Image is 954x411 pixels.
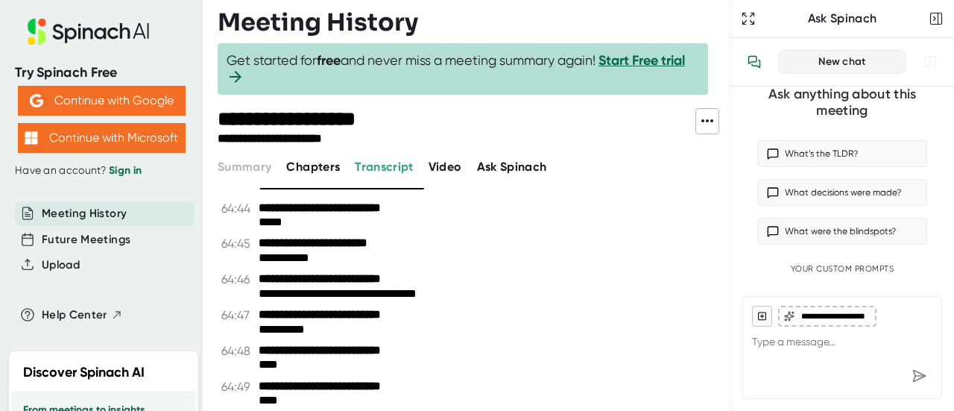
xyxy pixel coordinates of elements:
[757,264,927,274] div: Your Custom Prompts
[477,160,547,174] span: Ask Spinach
[42,307,107,324] span: Help Center
[429,158,462,176] button: Video
[738,8,759,29] button: Expand to Ask Spinach page
[355,160,414,174] span: Transcript
[221,201,255,216] span: 64:44
[221,272,255,286] span: 64:46
[221,308,255,322] span: 64:47
[15,64,188,81] div: Try Spinach Free
[906,363,932,389] div: Send message
[788,55,897,69] div: New chat
[42,307,123,324] button: Help Center
[757,218,927,245] button: What were the blindspots?
[598,52,685,69] a: Start Free trial
[18,86,186,116] button: Continue with Google
[218,8,418,37] h3: Meeting History
[759,11,926,26] div: Ask Spinach
[23,363,145,383] h2: Discover Spinach AI
[221,236,255,251] span: 64:45
[30,94,43,107] img: Aehbyd4JwY73AAAAAElFTkSuQmCC
[926,8,947,29] button: Close conversation sidebar
[757,86,927,119] div: Ask anything about this meeting
[18,123,186,153] button: Continue with Microsoft
[42,231,130,248] button: Future Meetings
[218,160,271,174] span: Summary
[218,158,271,176] button: Summary
[286,158,340,176] button: Chapters
[221,380,255,394] span: 64:49
[109,164,142,177] a: Sign in
[227,52,699,86] span: Get started for and never miss a meeting summary again!
[757,179,927,206] button: What decisions were made?
[286,160,340,174] span: Chapters
[15,164,188,178] div: Have an account?
[429,160,462,174] span: Video
[42,257,80,274] button: Upload
[42,205,127,222] button: Meeting History
[739,47,769,77] button: View conversation history
[757,140,927,167] button: What’s the TLDR?
[221,344,255,358] span: 64:48
[477,158,547,176] button: Ask Spinach
[355,158,414,176] button: Transcript
[317,52,341,69] b: free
